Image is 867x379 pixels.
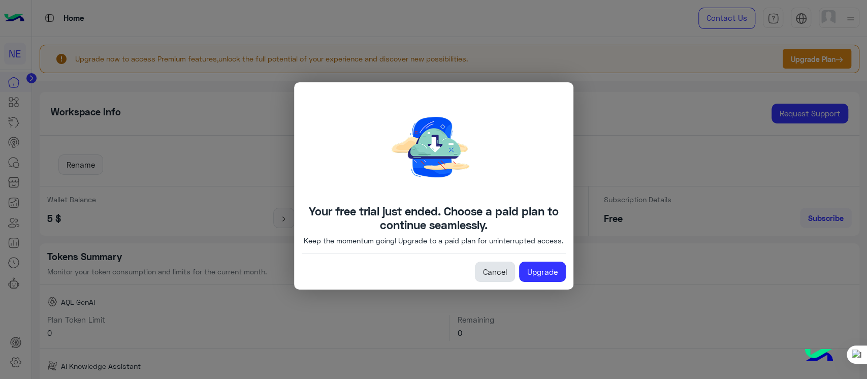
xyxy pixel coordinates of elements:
a: Cancel [475,262,515,282]
a: Upgrade [519,262,566,282]
img: Downloading.png [358,90,510,204]
p: Keep the momentum going! Upgrade to a paid plan for uninterrupted access. [304,235,563,246]
img: hulul-logo.png [801,338,837,374]
h4: Your free trial just ended. Choose a paid plan to continue seamlessly. [302,204,566,232]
